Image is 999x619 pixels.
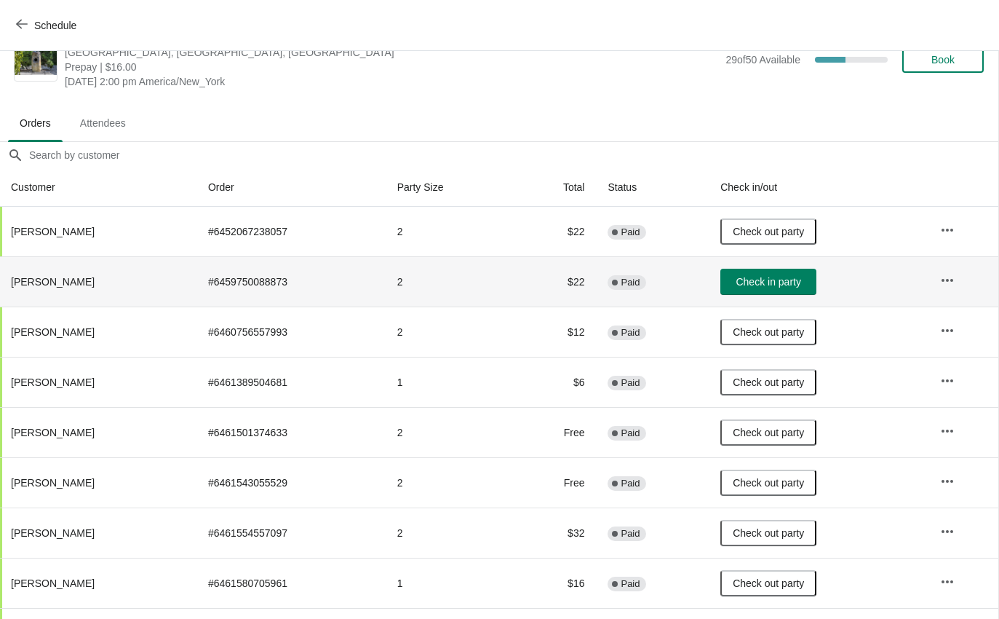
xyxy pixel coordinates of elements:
span: Paid [621,377,640,389]
th: Check in/out [709,168,928,207]
td: 1 [386,357,514,407]
span: Paid [621,578,640,590]
td: 2 [386,207,514,256]
span: [PERSON_NAME] [11,427,95,438]
span: [GEOGRAPHIC_DATA], [GEOGRAPHIC_DATA], [GEOGRAPHIC_DATA] [65,45,718,60]
td: # 6461543055529 [196,457,386,508]
td: 2 [386,508,514,558]
td: # 6461389504681 [196,357,386,407]
span: Check out party [733,527,804,539]
td: # 6460756557993 [196,307,386,357]
td: $22 [514,207,596,256]
button: Check out party [720,520,816,546]
button: Check in party [720,269,816,295]
td: 1 [386,558,514,608]
img: Book a Visit: August 2025 [15,44,57,75]
span: Check out party [733,326,804,338]
span: Paid [621,528,640,540]
span: Paid [621,327,640,339]
span: Paid [621,226,640,238]
button: Check out party [720,319,816,345]
th: Party Size [386,168,514,207]
td: 2 [386,457,514,508]
span: Paid [621,478,640,489]
td: Free [514,407,596,457]
span: Check out party [733,226,804,237]
td: $22 [514,256,596,307]
button: Check out party [720,419,816,446]
td: # 6461580705961 [196,558,386,608]
td: $16 [514,558,596,608]
span: [PERSON_NAME] [11,226,95,237]
button: Check out party [720,470,816,496]
span: Paid [621,277,640,288]
span: [DATE] 2:00 pm America/New_York [65,74,718,89]
span: Check out party [733,577,804,589]
span: Check out party [733,477,804,489]
button: Book [902,47,984,73]
span: [PERSON_NAME] [11,577,95,589]
span: Paid [621,427,640,439]
span: Check in party [736,276,800,288]
span: Check out party [733,427,804,438]
th: Total [514,168,596,207]
span: Schedule [34,20,76,31]
td: # 6461501374633 [196,407,386,457]
span: [PERSON_NAME] [11,276,95,288]
td: $6 [514,357,596,407]
span: [PERSON_NAME] [11,477,95,489]
span: [PERSON_NAME] [11,527,95,539]
span: [PERSON_NAME] [11,326,95,338]
span: [PERSON_NAME] [11,376,95,388]
span: 29 of 50 Available [725,54,800,66]
input: Search by customer [28,142,998,168]
td: # 6459750088873 [196,256,386,307]
button: Schedule [7,12,88,39]
td: 2 [386,407,514,457]
button: Check out party [720,369,816,395]
span: Book [931,54,955,66]
span: Prepay | $16.00 [65,60,718,74]
td: # 6461554557097 [196,508,386,558]
button: Check out party [720,570,816,596]
th: Status [596,168,709,207]
span: Attendees [68,110,138,136]
span: Check out party [733,376,804,388]
td: # 6452067238057 [196,207,386,256]
td: $32 [514,508,596,558]
td: 2 [386,307,514,357]
td: Free [514,457,596,508]
button: Check out party [720,218,816,245]
td: 2 [386,256,514,307]
span: Orders [8,110,63,136]
td: $12 [514,307,596,357]
th: Order [196,168,386,207]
